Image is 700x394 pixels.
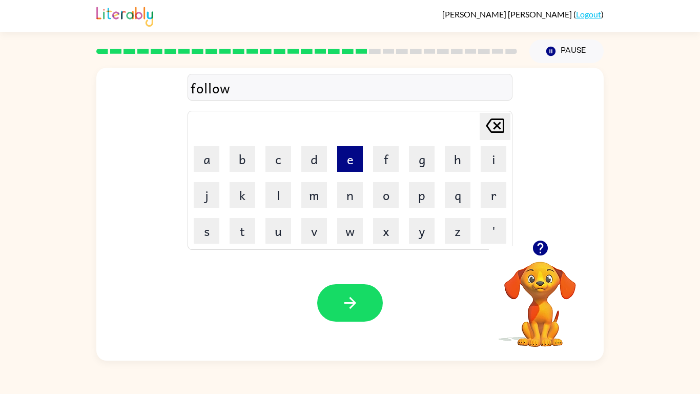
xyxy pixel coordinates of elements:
button: y [409,218,435,244]
button: p [409,182,435,208]
button: k [230,182,255,208]
div: ( ) [442,9,604,19]
button: v [301,218,327,244]
button: u [265,218,291,244]
button: j [194,182,219,208]
img: Literably [96,4,153,27]
button: c [265,146,291,172]
a: Logout [576,9,601,19]
button: r [481,182,506,208]
button: h [445,146,470,172]
button: b [230,146,255,172]
button: z [445,218,470,244]
button: n [337,182,363,208]
button: e [337,146,363,172]
button: l [265,182,291,208]
video: Your browser must support playing .mp4 files to use Literably. Please try using another browser. [489,246,591,348]
button: f [373,146,399,172]
button: w [337,218,363,244]
button: x [373,218,399,244]
button: a [194,146,219,172]
button: o [373,182,399,208]
button: m [301,182,327,208]
button: Pause [529,40,604,63]
button: g [409,146,435,172]
button: i [481,146,506,172]
div: follow [191,77,509,98]
button: s [194,218,219,244]
span: [PERSON_NAME] [PERSON_NAME] [442,9,573,19]
button: q [445,182,470,208]
button: t [230,218,255,244]
button: ' [481,218,506,244]
button: d [301,146,327,172]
